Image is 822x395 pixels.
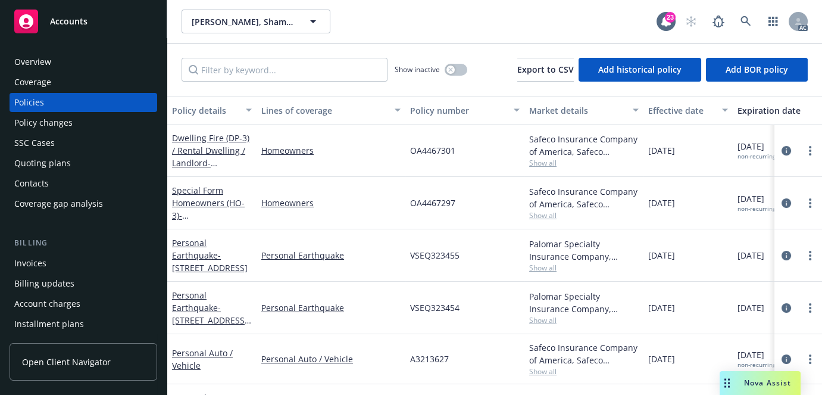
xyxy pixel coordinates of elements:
div: non-recurring [737,361,776,369]
a: Policies [10,93,157,112]
a: Dwelling Fire (DP-3) / Rental Dwelling / Landlord [172,132,249,194]
a: Installment plans [10,315,157,334]
span: OA4467297 [410,197,455,209]
div: Policy number [410,104,507,117]
div: Contacts [14,174,49,193]
div: Billing updates [14,274,74,293]
a: more [803,144,817,158]
a: circleInformation [779,352,793,366]
span: Show all [529,263,639,273]
a: Personal Earthquake [261,249,401,262]
input: Filter by keyword... [182,58,387,82]
div: Safeco Insurance Company of America, Safeco Insurance (Liberty Mutual) [529,133,639,158]
div: Palomar Specialty Insurance Company, Palomar, Arrowhead General Insurance Agency, Inc. [529,238,639,263]
a: Search [734,10,758,33]
div: Safeco Insurance Company of America, Safeco Insurance [529,341,639,366]
div: Palomar Specialty Insurance Company, Palomar, Arrowhead General Insurance Agency, Inc. [529,290,639,315]
span: VSEQ323455 [410,249,460,262]
span: Nova Assist [744,378,791,388]
a: Coverage gap analysis [10,194,157,213]
a: Coverage [10,73,157,92]
span: [DATE] [648,249,675,262]
span: [DATE] [648,301,675,314]
div: Coverage gap analysis [14,194,103,213]
a: more [803,352,817,366]
div: non-recurring [737,205,776,213]
button: Policy details [167,96,257,125]
span: [DATE] [737,192,776,213]
a: Switch app [761,10,785,33]
span: VSEQ323454 [410,301,460,314]
div: Overview [14,52,51,71]
span: - [STREET_ADDRESS][PERSON_NAME] [172,302,251,338]
div: Safeco Insurance Company of America, Safeco Insurance (Liberty Mutual) [529,185,639,210]
button: Add BOR policy [706,58,808,82]
a: Billing updates [10,274,157,293]
a: Report a Bug [707,10,730,33]
div: Policies [14,93,44,112]
button: Effective date [643,96,733,125]
a: Quoting plans [10,154,157,173]
div: 23 [665,12,676,23]
a: circleInformation [779,196,793,210]
span: Add historical policy [598,64,682,75]
button: [PERSON_NAME], Sham & [PERSON_NAME] [182,10,330,33]
a: circleInformation [779,144,793,158]
span: [DATE] [737,349,776,369]
div: Lines of coverage [261,104,387,117]
button: Market details [524,96,643,125]
span: [DATE] [648,353,675,365]
span: A3213627 [410,353,449,365]
a: Homeowners [261,144,401,157]
div: Quoting plans [14,154,71,173]
button: Lines of coverage [257,96,405,125]
div: Drag to move [720,371,735,395]
div: non-recurring [737,153,776,160]
div: Market details [529,104,626,117]
div: Billing [10,237,157,249]
a: Personal Auto / Vehicle [261,353,401,365]
div: SSC Cases [14,133,55,153]
button: Policy number [405,96,524,125]
span: - [STREET_ADDRESS][PERSON_NAME] [172,157,248,194]
a: circleInformation [779,248,793,263]
a: SSC Cases [10,133,157,153]
a: Special Form Homeowners (HO-3) [172,185,248,234]
a: Overview [10,52,157,71]
button: Export to CSV [517,58,574,82]
div: Installment plans [14,315,84,334]
span: [DATE] [648,144,675,157]
div: Coverage [14,73,51,92]
a: Personal Earthquake [261,301,401,314]
div: Policy changes [14,113,73,132]
button: Add historical policy [579,58,701,82]
a: Account charges [10,294,157,313]
span: [DATE] [648,197,675,209]
span: Export to CSV [517,64,574,75]
div: Effective date [648,104,715,117]
span: [DATE] [737,301,764,314]
a: Personal Earthquake [172,290,248,338]
span: Add BOR policy [726,64,788,75]
a: Personal Earthquake [172,237,248,273]
span: Accounts [50,17,87,26]
span: Show all [529,315,639,325]
a: Start snowing [679,10,703,33]
div: Invoices [14,254,46,273]
a: more [803,248,817,263]
span: [DATE] [737,249,764,262]
div: Policy details [172,104,239,117]
span: Show all [529,210,639,220]
span: Open Client Navigator [22,356,111,368]
span: Show inactive [395,64,440,74]
button: Nova Assist [720,371,801,395]
a: Policy changes [10,113,157,132]
a: circleInformation [779,301,793,315]
span: OA4467301 [410,144,455,157]
a: more [803,301,817,315]
a: Accounts [10,5,157,38]
div: Account charges [14,294,80,313]
a: Homeowners [261,197,401,209]
div: Expiration date [737,104,816,117]
a: more [803,196,817,210]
